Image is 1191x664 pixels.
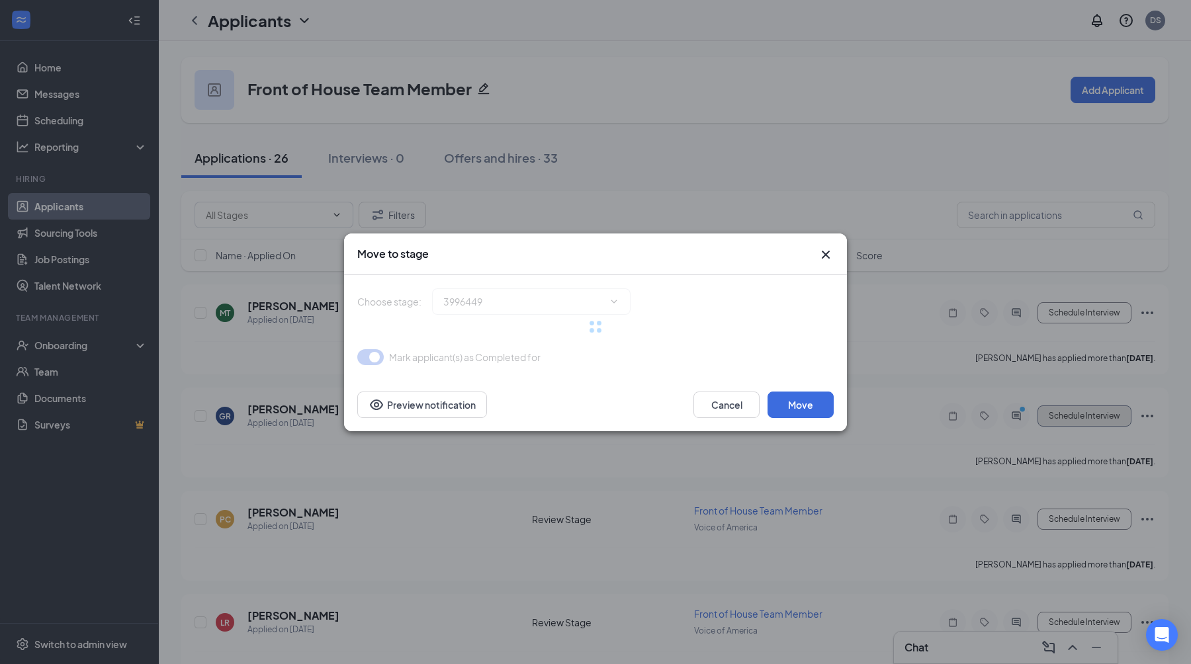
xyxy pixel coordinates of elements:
button: Close [818,247,834,263]
button: Move [768,392,834,418]
button: Cancel [693,392,760,418]
svg: Cross [818,247,834,263]
h3: Move to stage [357,247,429,261]
button: Preview notificationEye [357,392,487,418]
div: Open Intercom Messenger [1146,619,1178,651]
svg: Eye [369,397,384,413]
